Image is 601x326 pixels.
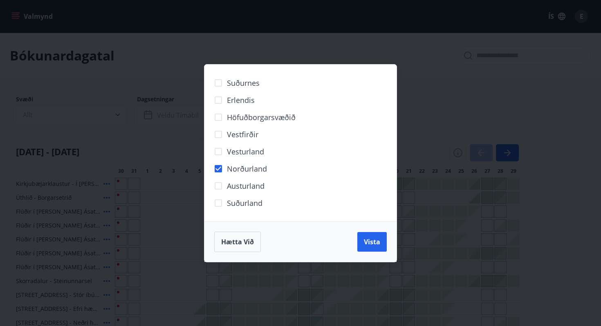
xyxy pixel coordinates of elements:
[227,198,262,208] span: Suðurland
[227,112,296,123] span: Höfuðborgarsvæðið
[227,95,255,105] span: Erlendis
[357,232,387,252] button: Vista
[221,237,254,246] span: Hætta við
[227,78,260,88] span: Suðurnes
[364,237,380,246] span: Vista
[227,146,264,157] span: Vesturland
[227,129,258,140] span: Vestfirðir
[214,232,261,252] button: Hætta við
[227,163,267,174] span: Norðurland
[227,181,265,191] span: Austurland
